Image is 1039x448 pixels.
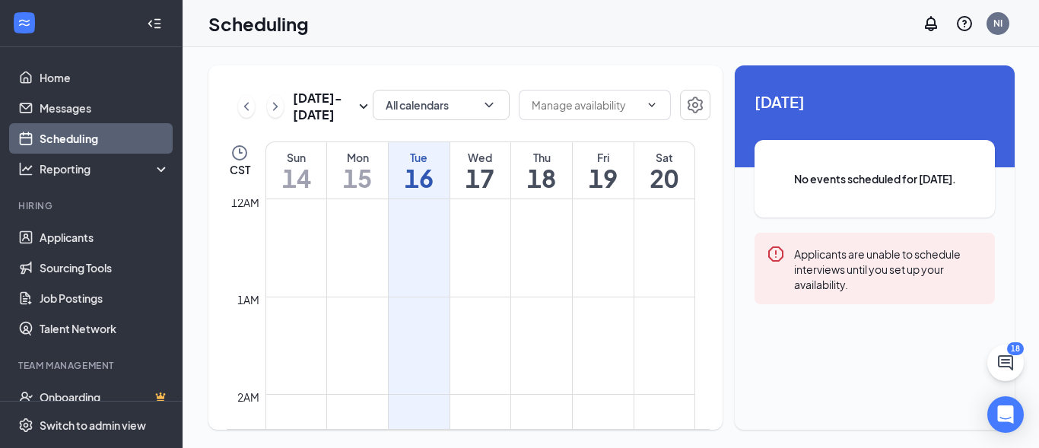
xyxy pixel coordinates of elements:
div: Team Management [18,359,167,372]
div: Sun [266,150,326,165]
svg: Notifications [922,14,940,33]
a: Sourcing Tools [40,253,170,283]
button: Settings [680,90,710,120]
h1: 18 [511,165,572,191]
input: Manage availability [532,97,640,113]
a: Scheduling [40,123,170,154]
svg: QuestionInfo [955,14,974,33]
h1: 19 [573,165,634,191]
h3: [DATE] - [DATE] [293,90,354,123]
svg: Settings [686,96,704,114]
a: Settings [680,90,710,123]
div: Reporting [40,161,170,176]
button: ChatActive [987,345,1024,381]
svg: ChevronDown [646,99,658,111]
h1: 14 [266,165,326,191]
a: Job Postings [40,283,170,313]
span: No events scheduled for [DATE]. [785,170,964,187]
div: Tue [389,150,450,165]
a: Talent Network [40,313,170,344]
a: September 18, 2025 [511,142,572,199]
svg: ChevronRight [268,97,283,116]
div: 12am [228,194,262,211]
h1: 20 [634,165,694,191]
a: September 16, 2025 [389,142,450,199]
div: Hiring [18,199,167,212]
div: 2am [234,389,262,405]
svg: Analysis [18,161,33,176]
a: September 20, 2025 [634,142,694,199]
div: NI [993,17,1002,30]
button: All calendarsChevronDown [373,90,510,120]
button: ChevronLeft [238,95,255,118]
svg: ChevronDown [481,97,497,113]
h1: 15 [327,165,388,191]
div: Open Intercom Messenger [987,396,1024,433]
svg: Error [767,245,785,263]
svg: Collapse [147,16,162,31]
h1: 17 [450,165,511,191]
div: Wed [450,150,511,165]
svg: Clock [230,144,249,162]
span: [DATE] [755,90,995,113]
svg: ChevronLeft [239,97,254,116]
h1: 16 [389,165,450,191]
a: Home [40,62,170,93]
button: ChevronRight [267,95,284,118]
div: Sat [634,150,694,165]
a: OnboardingCrown [40,382,170,412]
div: 18 [1007,342,1024,355]
div: Mon [327,150,388,165]
h1: Scheduling [208,11,309,37]
svg: WorkstreamLogo [17,15,32,30]
a: September 15, 2025 [327,142,388,199]
svg: ChatActive [996,354,1015,372]
svg: SmallChevronDown [354,97,373,116]
div: Thu [511,150,572,165]
a: September 17, 2025 [450,142,511,199]
div: Applicants are unable to schedule interviews until you set up your availability. [794,245,983,292]
div: Switch to admin view [40,418,146,433]
a: September 14, 2025 [266,142,326,199]
a: Messages [40,93,170,123]
svg: Settings [18,418,33,433]
a: Applicants [40,222,170,253]
div: Fri [573,150,634,165]
a: September 19, 2025 [573,142,634,199]
div: 1am [234,291,262,308]
span: CST [230,162,250,177]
